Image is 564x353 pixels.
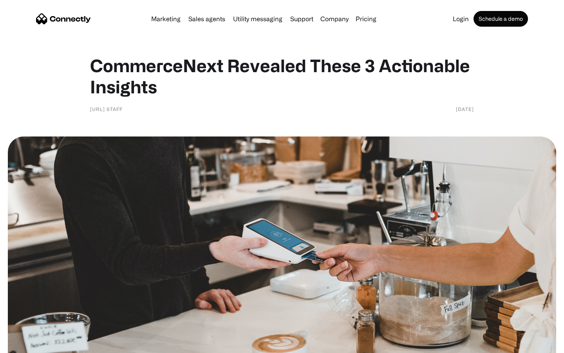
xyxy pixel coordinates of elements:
[8,339,47,350] aside: Language selected: English
[287,16,316,22] a: Support
[230,16,286,22] a: Utility messaging
[90,105,123,113] div: [URL] Staff
[90,55,474,97] h1: CommerceNext Revealed These 3 Actionable Insights
[148,16,184,22] a: Marketing
[16,339,47,350] ul: Language list
[474,11,528,27] a: Schedule a demo
[352,16,380,22] a: Pricing
[320,13,349,24] div: Company
[450,16,472,22] a: Login
[456,105,474,113] div: [DATE]
[185,16,228,22] a: Sales agents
